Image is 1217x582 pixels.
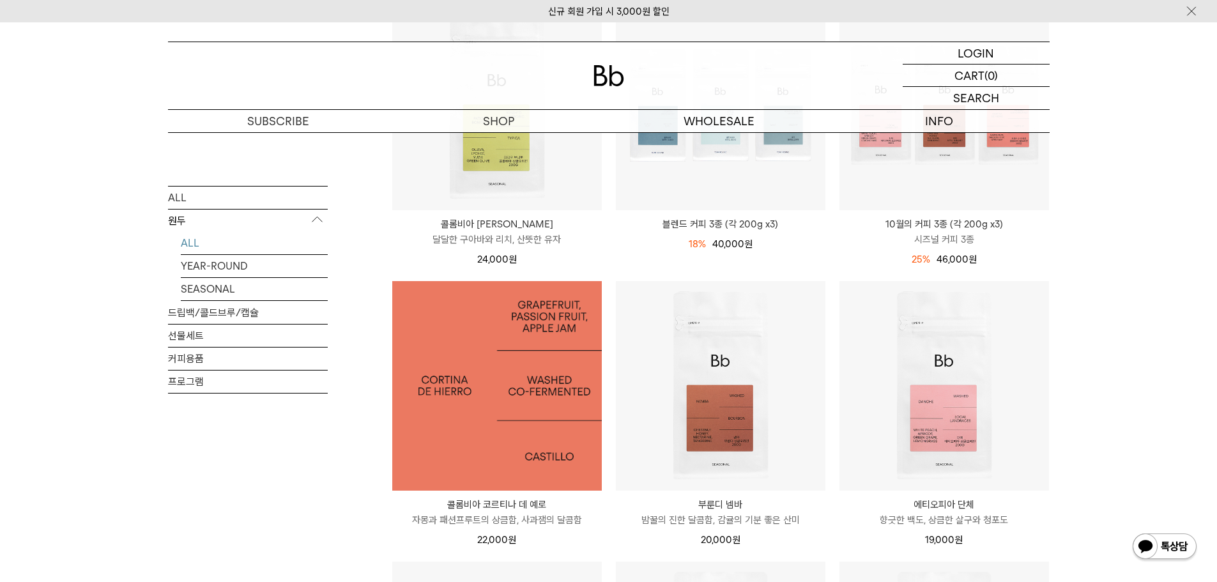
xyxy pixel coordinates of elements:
span: 40,000 [712,238,753,250]
p: 콜롬비아 코르티나 데 예로 [392,497,602,512]
div: 25% [912,252,930,267]
img: 로고 [593,65,624,86]
a: 커피용품 [168,347,328,369]
span: 원 [508,534,516,546]
a: SUBSCRIBE [168,110,388,132]
p: 10월의 커피 3종 (각 200g x3) [839,217,1049,232]
a: 에티오피아 단체 향긋한 백도, 상큼한 살구와 청포도 [839,497,1049,528]
a: CART (0) [903,65,1050,87]
a: 선물세트 [168,324,328,346]
span: 46,000 [937,254,977,265]
p: SEARCH [953,87,999,109]
a: 신규 회원 가입 시 3,000원 할인 [548,6,670,17]
span: 원 [732,534,740,546]
a: 콜롬비아 코르티나 데 예로 자몽과 패션프루트의 상큼함, 사과잼의 달콤함 [392,497,602,528]
p: CART [954,65,984,86]
a: 콜롬비아 코르티나 데 예로 [392,281,602,491]
span: 19,000 [925,534,963,546]
a: 10월의 커피 3종 (각 200g x3) 시즈널 커피 3종 [839,217,1049,247]
a: 블렌드 커피 3종 (각 200g x3) [616,217,825,232]
img: 1000000483_add2_060.jpg [392,281,602,491]
a: LOGIN [903,42,1050,65]
a: YEAR-ROUND [181,254,328,277]
a: ALL [181,231,328,254]
p: (0) [984,65,998,86]
p: 부룬디 넴바 [616,497,825,512]
p: 원두 [168,209,328,232]
p: 밤꿀의 진한 달콤함, 감귤의 기분 좋은 산미 [616,512,825,528]
img: 카카오톡 채널 1:1 채팅 버튼 [1131,532,1198,563]
span: 22,000 [477,534,516,546]
div: 18% [689,236,706,252]
span: 24,000 [477,254,517,265]
span: 20,000 [701,534,740,546]
p: 향긋한 백도, 상큼한 살구와 청포도 [839,512,1049,528]
img: 에티오피아 단체 [839,281,1049,491]
a: 드립백/콜드브루/캡슐 [168,301,328,323]
a: 부룬디 넴바 밤꿀의 진한 달콤함, 감귤의 기분 좋은 산미 [616,497,825,528]
a: SEASONAL [181,277,328,300]
p: 콜롬비아 [PERSON_NAME] [392,217,602,232]
p: LOGIN [958,42,994,64]
p: 달달한 구아바와 리치, 산뜻한 유자 [392,232,602,247]
img: 부룬디 넴바 [616,281,825,491]
p: WHOLESALE [609,110,829,132]
p: 자몽과 패션프루트의 상큼함, 사과잼의 달콤함 [392,512,602,528]
span: 원 [968,254,977,265]
p: INFO [829,110,1050,132]
p: 에티오피아 단체 [839,497,1049,512]
a: SHOP [388,110,609,132]
span: 원 [954,534,963,546]
a: 프로그램 [168,370,328,392]
a: ALL [168,186,328,208]
p: 시즈널 커피 3종 [839,232,1049,247]
span: 원 [744,238,753,250]
a: 콜롬비아 [PERSON_NAME] 달달한 구아바와 리치, 산뜻한 유자 [392,217,602,247]
span: 원 [509,254,517,265]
